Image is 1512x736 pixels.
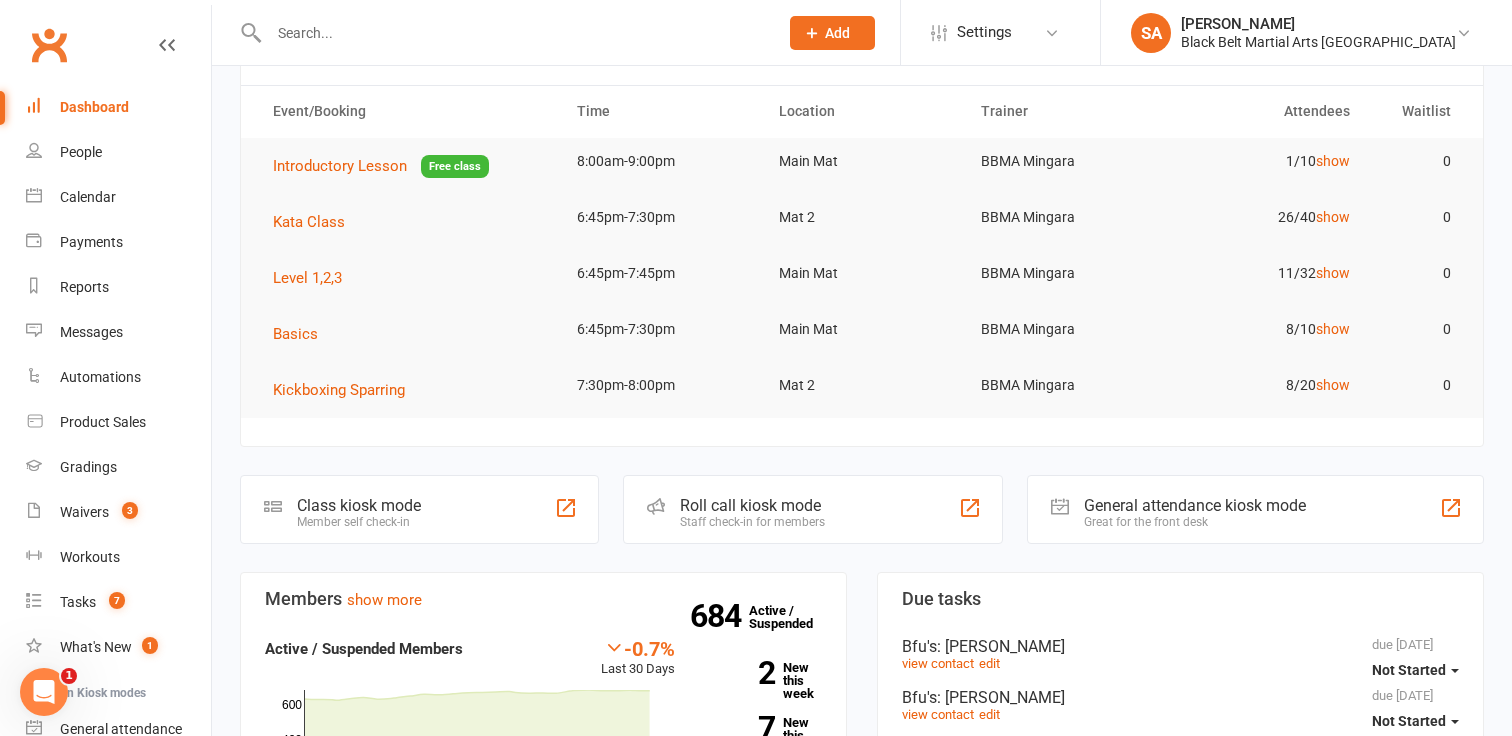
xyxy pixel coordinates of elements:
div: People [60,144,102,160]
div: Last 30 Days [601,637,675,680]
div: Workouts [60,549,120,565]
h3: Members [265,589,822,609]
div: Waivers [60,504,109,520]
th: Location [761,86,963,137]
th: Time [559,86,761,137]
a: Workouts [26,535,211,580]
button: Level 1,2,3 [273,266,356,290]
div: Payments [60,234,123,250]
td: 6:45pm-7:30pm [559,194,761,241]
td: 0 [1368,362,1469,409]
div: Dashboard [60,99,129,115]
h3: Due tasks [902,589,1459,609]
a: Clubworx [24,20,74,70]
strong: 684 [690,601,749,631]
a: view contact [902,656,974,671]
td: BBMA Mingara [963,250,1165,297]
td: 0 [1368,138,1469,185]
a: Messages [26,310,211,355]
a: Dashboard [26,85,211,130]
span: 1 [61,668,77,684]
a: show [1316,209,1350,225]
div: Gradings [60,459,117,475]
div: Reports [60,279,109,295]
a: show [1316,377,1350,393]
span: 1 [142,637,158,654]
a: Reports [26,265,211,310]
a: Product Sales [26,400,211,445]
td: 0 [1368,306,1469,353]
div: Bfu's [902,688,1459,707]
span: Introductory Lesson [273,157,407,175]
button: Not Started [1372,652,1459,688]
a: show [1316,321,1350,337]
div: -0.7% [601,637,675,659]
input: Search... [263,19,764,47]
span: Settings [957,10,1012,55]
div: Tasks [60,594,96,610]
td: 8:00am-9:00pm [559,138,761,185]
div: Calendar [60,189,116,205]
th: Trainer [963,86,1165,137]
a: show more [347,591,422,609]
button: Add [790,16,875,50]
td: 11/32 [1165,250,1367,297]
td: BBMA Mingara [963,306,1165,353]
a: People [26,130,211,175]
div: Bfu's [902,637,1459,656]
button: Kickboxing Sparring [273,378,419,402]
div: Black Belt Martial Arts [GEOGRAPHIC_DATA] [1181,33,1456,51]
th: Waitlist [1368,86,1469,137]
td: 6:45pm-7:45pm [559,250,761,297]
div: Messages [60,324,123,340]
a: Payments [26,220,211,265]
strong: Active / Suspended Members [265,640,463,658]
a: Waivers 3 [26,490,211,535]
span: Free class [421,155,489,178]
span: 3 [122,502,138,519]
span: : [PERSON_NAME] [937,688,1065,707]
span: Not Started [1372,662,1446,678]
td: Main Mat [761,138,963,185]
span: Basics [273,325,318,343]
a: 684Active / Suspended [749,589,837,645]
a: show [1316,265,1350,281]
td: Mat 2 [761,362,963,409]
td: 1/10 [1165,138,1367,185]
button: Introductory LessonFree class [273,154,489,179]
a: What's New1 [26,625,211,670]
span: 7 [109,592,125,609]
div: SA [1131,13,1171,53]
td: 8/20 [1165,362,1367,409]
td: BBMA Mingara [963,194,1165,241]
div: General attendance kiosk mode [1084,496,1306,515]
td: BBMA Mingara [963,362,1165,409]
span: Level 1,2,3 [273,269,342,287]
div: Roll call kiosk mode [680,496,825,515]
div: Product Sales [60,414,146,430]
td: Main Mat [761,250,963,297]
td: 0 [1368,194,1469,241]
button: Kata Class [273,210,359,234]
div: Class kiosk mode [297,496,421,515]
td: 6:45pm-7:30pm [559,306,761,353]
a: Automations [26,355,211,400]
a: Calendar [26,175,211,220]
div: Automations [60,369,141,385]
span: Kickboxing Sparring [273,381,405,399]
td: 7:30pm-8:00pm [559,362,761,409]
td: 8/10 [1165,306,1367,353]
th: Attendees [1165,86,1367,137]
iframe: Intercom live chat [20,668,68,716]
td: Main Mat [761,306,963,353]
a: view contact [902,707,974,722]
span: : [PERSON_NAME] [937,637,1065,656]
strong: 2 [705,658,775,688]
th: Event/Booking [255,86,559,137]
td: BBMA Mingara [963,138,1165,185]
div: Great for the front desk [1084,515,1306,529]
a: show [1316,153,1350,169]
td: Mat 2 [761,194,963,241]
a: Gradings [26,445,211,490]
div: Staff check-in for members [680,515,825,529]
